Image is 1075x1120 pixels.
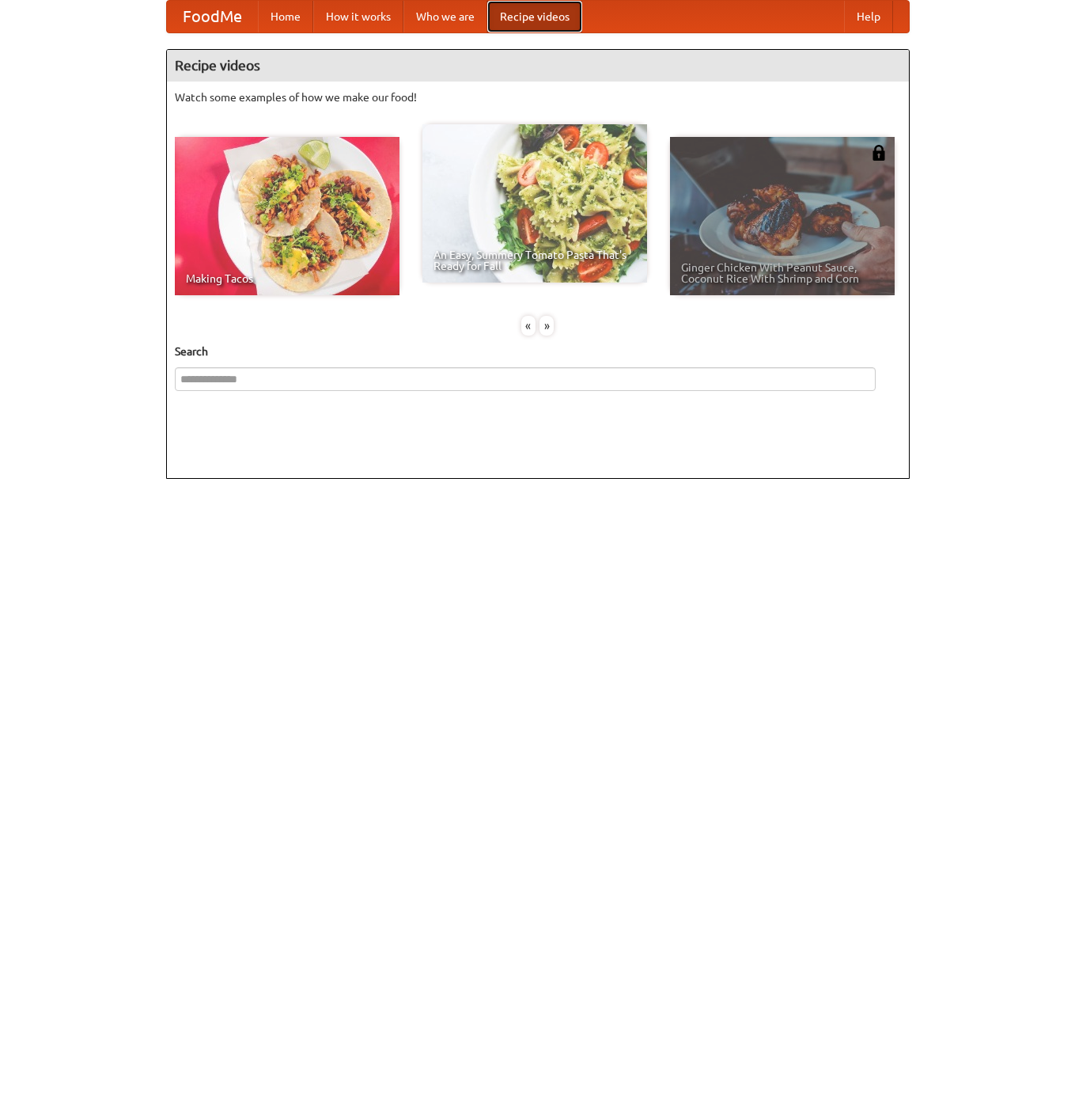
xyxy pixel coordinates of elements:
div: « [521,316,536,336]
a: How it works [313,1,403,32]
a: Who we are [403,1,487,32]
p: Watch some examples of how we make our food! [175,89,901,105]
a: FoodMe [167,1,258,32]
div: » [539,316,554,336]
h5: Search [175,344,901,359]
a: An Easy, Summery Tomato Pasta That's Ready for Fall [422,124,647,283]
a: Making Tacos [175,137,399,295]
img: 483408.png [871,145,887,161]
a: Home [258,1,313,32]
a: Recipe videos [487,1,582,32]
span: Making Tacos [186,273,388,284]
h4: Recipe videos [167,50,909,82]
span: An Easy, Summery Tomato Pasta That's Ready for Fall [433,249,636,271]
a: Help [844,1,893,32]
